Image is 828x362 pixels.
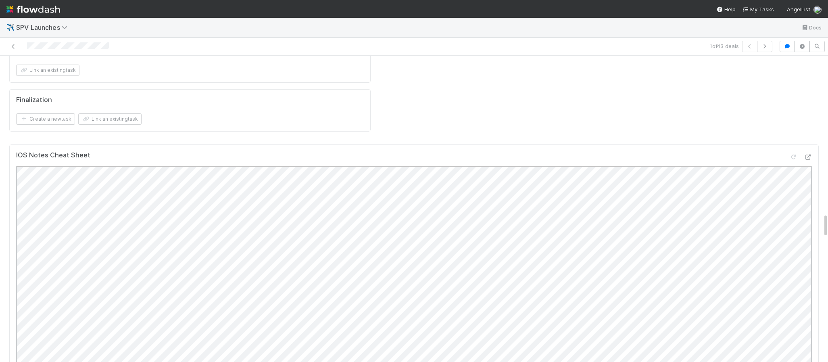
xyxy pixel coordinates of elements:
img: avatar_784ea27d-2d59-4749-b480-57d513651deb.png [813,6,822,14]
span: My Tasks [742,6,774,13]
button: Link an existingtask [78,113,142,125]
button: Link an existingtask [16,65,79,76]
h5: IOS Notes Cheat Sheet [16,151,90,159]
a: My Tasks [742,5,774,13]
img: logo-inverted-e16ddd16eac7371096b0.svg [6,2,60,16]
span: SPV Launches [16,23,71,31]
div: Help [716,5,736,13]
h5: Finalization [16,96,52,104]
a: Docs [801,23,822,32]
span: AngelList [787,6,810,13]
span: 1 of 43 deals [710,42,739,50]
button: Create a newtask [16,113,75,125]
span: ✈️ [6,24,15,31]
